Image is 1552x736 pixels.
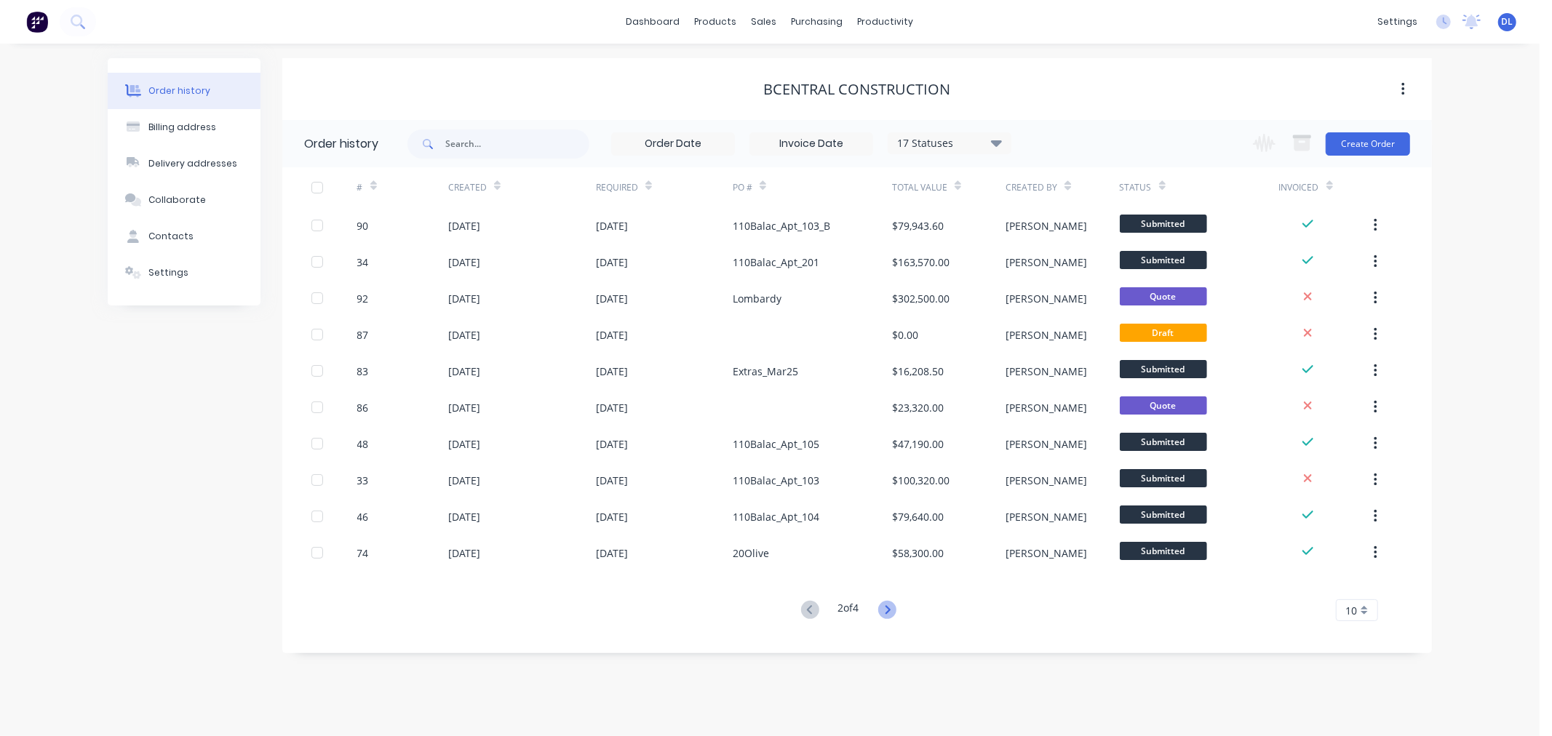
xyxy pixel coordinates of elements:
[1006,218,1087,233] div: [PERSON_NAME]
[892,436,944,452] div: $47,190.00
[596,364,628,379] div: [DATE]
[1120,215,1207,233] span: Submitted
[1006,364,1087,379] div: [PERSON_NAME]
[108,145,260,182] button: Delivery addresses
[892,218,944,233] div: $79,943.60
[612,133,734,155] input: Order Date
[445,129,589,159] input: Search...
[596,291,628,306] div: [DATE]
[892,509,944,524] div: $79,640.00
[357,167,448,207] div: #
[357,436,369,452] div: 48
[733,255,819,270] div: 110Balac_Apt_201
[448,255,480,270] div: [DATE]
[148,121,216,134] div: Billing address
[148,193,206,207] div: Collaborate
[892,291,950,306] div: $302,500.00
[733,473,819,488] div: 110Balac_Apt_103
[733,291,781,306] div: Lombardy
[357,218,369,233] div: 90
[892,364,944,379] div: $16,208.50
[148,157,237,170] div: Delivery addresses
[892,400,944,415] div: $23,320.00
[148,84,210,97] div: Order history
[1120,469,1207,487] span: Submitted
[596,436,628,452] div: [DATE]
[148,266,188,279] div: Settings
[108,255,260,291] button: Settings
[1120,181,1152,194] div: Status
[448,364,480,379] div: [DATE]
[851,11,921,33] div: productivity
[892,167,1006,207] div: Total Value
[764,81,951,98] div: Bcentral Construction
[1120,505,1207,524] span: Submitted
[733,218,830,233] div: 110Balac_Apt_103_B
[357,181,363,194] div: #
[733,181,752,194] div: PO #
[148,230,194,243] div: Contacts
[596,545,628,561] div: [DATE]
[1006,400,1087,415] div: [PERSON_NAME]
[596,509,628,524] div: [DATE]
[357,400,369,415] div: 86
[1120,360,1207,378] span: Submitted
[1006,545,1087,561] div: [PERSON_NAME]
[108,73,260,109] button: Order history
[1279,167,1370,207] div: Invoiced
[357,509,369,524] div: 46
[357,327,369,343] div: 87
[448,473,480,488] div: [DATE]
[1120,324,1207,342] span: Draft
[619,11,688,33] a: dashboard
[108,218,260,255] button: Contacts
[448,327,480,343] div: [DATE]
[304,135,378,153] div: Order history
[1370,11,1425,33] div: settings
[1120,433,1207,451] span: Submitted
[1006,436,1087,452] div: [PERSON_NAME]
[744,11,784,33] div: sales
[1120,542,1207,560] span: Submitted
[596,181,638,194] div: Required
[892,545,944,561] div: $58,300.00
[1345,603,1357,618] span: 10
[1120,251,1207,269] span: Submitted
[1006,167,1119,207] div: Created By
[838,600,859,621] div: 2 of 4
[357,364,369,379] div: 83
[750,133,872,155] input: Invoice Date
[1006,291,1087,306] div: [PERSON_NAME]
[448,291,480,306] div: [DATE]
[357,545,369,561] div: 74
[1006,509,1087,524] div: [PERSON_NAME]
[1279,181,1319,194] div: Invoiced
[448,545,480,561] div: [DATE]
[448,436,480,452] div: [DATE]
[596,327,628,343] div: [DATE]
[26,11,48,33] img: Factory
[596,218,628,233] div: [DATE]
[1006,255,1087,270] div: [PERSON_NAME]
[1120,396,1207,415] span: Quote
[688,11,744,33] div: products
[1006,181,1057,194] div: Created By
[892,181,947,194] div: Total Value
[1502,15,1513,28] span: DL
[448,400,480,415] div: [DATE]
[733,436,819,452] div: 110Balac_Apt_105
[448,218,480,233] div: [DATE]
[596,255,628,270] div: [DATE]
[892,473,950,488] div: $100,320.00
[888,135,1011,151] div: 17 Statuses
[1006,473,1087,488] div: [PERSON_NAME]
[892,327,918,343] div: $0.00
[596,473,628,488] div: [DATE]
[596,400,628,415] div: [DATE]
[1120,287,1207,305] span: Quote
[1120,167,1279,207] div: Status
[108,182,260,218] button: Collaborate
[108,109,260,145] button: Billing address
[733,509,819,524] div: 110Balac_Apt_104
[892,255,950,270] div: $163,570.00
